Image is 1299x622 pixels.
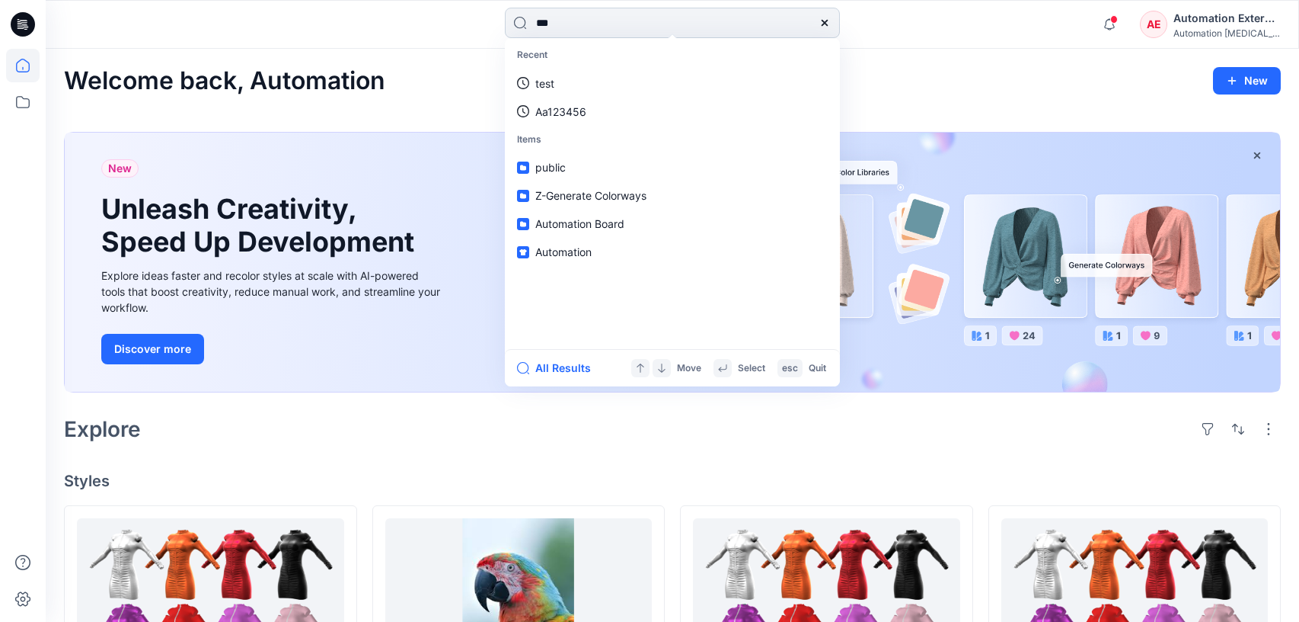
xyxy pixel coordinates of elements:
a: Automation Board [508,210,837,238]
h2: Explore [64,417,141,441]
h4: Styles [64,472,1281,490]
p: Recent [508,41,837,69]
h1: Unleash Creativity, Speed Up Development [101,193,421,258]
span: public [535,161,566,174]
p: Quit [809,361,826,377]
button: All Results [517,359,601,377]
button: Discover more [101,334,204,364]
span: Automation Board [535,217,624,230]
span: Z-Generate Colorways [535,189,646,202]
a: Z-Generate Colorways [508,181,837,210]
a: public [508,153,837,181]
p: esc [782,361,798,377]
span: Automation [535,245,592,258]
p: test [535,75,554,91]
a: Automation [508,238,837,266]
div: Automation External [1173,9,1280,27]
div: Explore ideas faster and recolor styles at scale with AI-powered tools that boost creativity, red... [101,268,444,316]
span: New [108,159,132,178]
p: Items [508,126,837,154]
div: Automation [MEDICAL_DATA]... [1173,27,1280,39]
a: test [508,69,837,98]
p: Select [738,361,765,377]
a: Aa123456 [508,98,837,126]
p: Move [677,361,701,377]
h2: Welcome back, Automation [64,67,385,95]
div: AE [1140,11,1167,38]
button: New [1213,67,1281,95]
a: Discover more [101,334,444,364]
p: Aa123456 [535,104,586,120]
